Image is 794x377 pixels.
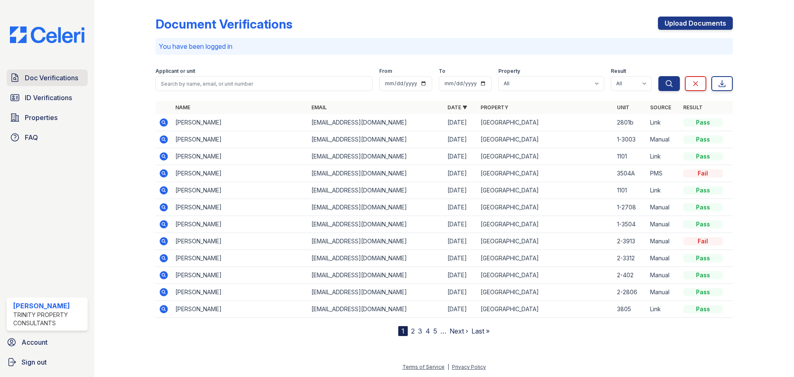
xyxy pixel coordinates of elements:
a: Date ▼ [447,104,467,110]
a: FAQ [7,129,88,146]
a: Properties [7,109,88,126]
td: [GEOGRAPHIC_DATA] [477,301,613,318]
td: [GEOGRAPHIC_DATA] [477,131,613,148]
div: Document Verifications [155,17,292,31]
div: Pass [683,271,723,279]
td: Link [647,182,680,199]
td: [DATE] [444,182,477,199]
td: Link [647,114,680,131]
p: You have been logged in [159,41,729,51]
td: 2-3312 [614,250,647,267]
a: Email [311,104,327,110]
a: 5 [433,327,437,335]
td: [DATE] [444,250,477,267]
span: Doc Verifications [25,73,78,83]
a: Unit [617,104,629,110]
td: [PERSON_NAME] [172,233,308,250]
span: … [440,326,446,336]
td: [DATE] [444,301,477,318]
div: Pass [683,135,723,144]
label: To [439,68,445,74]
label: Property [498,68,520,74]
td: [DATE] [444,131,477,148]
td: [EMAIL_ADDRESS][DOMAIN_NAME] [308,182,444,199]
a: Terms of Service [402,364,445,370]
td: [GEOGRAPHIC_DATA] [477,284,613,301]
td: Manual [647,267,680,284]
td: [PERSON_NAME] [172,284,308,301]
span: FAQ [25,132,38,142]
a: Result [683,104,703,110]
td: Manual [647,216,680,233]
div: Fail [683,169,723,178]
a: 3 [418,327,422,335]
a: Next › [450,327,468,335]
td: [EMAIL_ADDRESS][DOMAIN_NAME] [308,199,444,216]
label: From [379,68,392,74]
div: [PERSON_NAME] [13,301,84,311]
td: [PERSON_NAME] [172,301,308,318]
td: [PERSON_NAME] [172,182,308,199]
td: [GEOGRAPHIC_DATA] [477,216,613,233]
div: Pass [683,220,723,228]
a: Property [481,104,508,110]
td: 1101 [614,182,647,199]
div: Fail [683,237,723,245]
td: [GEOGRAPHIC_DATA] [477,165,613,182]
div: Pass [683,186,723,195]
td: 2-2806 [614,284,647,301]
div: Pass [683,203,723,211]
td: Manual [647,131,680,148]
div: Trinity Property Consultants [13,311,84,327]
a: Last » [471,327,490,335]
td: [EMAIL_ADDRESS][DOMAIN_NAME] [308,131,444,148]
td: 3504A [614,165,647,182]
td: Link [647,301,680,318]
td: [PERSON_NAME] [172,165,308,182]
td: 1101 [614,148,647,165]
td: [PERSON_NAME] [172,267,308,284]
div: | [447,364,449,370]
td: [GEOGRAPHIC_DATA] [477,182,613,199]
a: Doc Verifications [7,70,88,86]
td: 2801b [614,114,647,131]
td: [GEOGRAPHIC_DATA] [477,148,613,165]
a: Account [3,334,91,351]
td: 2-402 [614,267,647,284]
a: Sign out [3,354,91,370]
td: 3805 [614,301,647,318]
div: Pass [683,305,723,313]
a: Privacy Policy [452,364,486,370]
td: 1-3003 [614,131,647,148]
td: [PERSON_NAME] [172,250,308,267]
a: 2 [411,327,415,335]
td: Manual [647,284,680,301]
div: Pass [683,118,723,127]
td: [PERSON_NAME] [172,199,308,216]
td: [EMAIL_ADDRESS][DOMAIN_NAME] [308,114,444,131]
td: [DATE] [444,199,477,216]
div: Pass [683,254,723,262]
td: [PERSON_NAME] [172,216,308,233]
input: Search by name, email, or unit number [155,76,373,91]
td: [GEOGRAPHIC_DATA] [477,267,613,284]
a: Source [650,104,671,110]
td: [PERSON_NAME] [172,131,308,148]
td: [DATE] [444,233,477,250]
a: Upload Documents [658,17,733,30]
span: Account [22,337,48,347]
td: [DATE] [444,165,477,182]
td: [EMAIL_ADDRESS][DOMAIN_NAME] [308,165,444,182]
td: [EMAIL_ADDRESS][DOMAIN_NAME] [308,284,444,301]
td: [DATE] [444,267,477,284]
td: [EMAIL_ADDRESS][DOMAIN_NAME] [308,301,444,318]
span: ID Verifications [25,93,72,103]
td: [GEOGRAPHIC_DATA] [477,199,613,216]
td: [EMAIL_ADDRESS][DOMAIN_NAME] [308,216,444,233]
td: Link [647,148,680,165]
div: Pass [683,288,723,296]
td: [DATE] [444,284,477,301]
td: 1-2708 [614,199,647,216]
td: [DATE] [444,114,477,131]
